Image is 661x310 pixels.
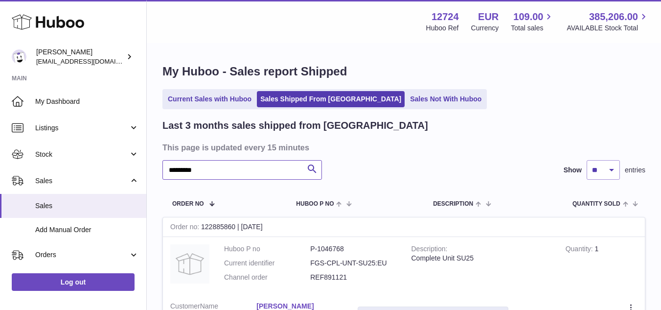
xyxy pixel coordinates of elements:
span: Sales [35,176,129,186]
h1: My Huboo - Sales report Shipped [162,64,645,79]
span: Orders [35,250,129,260]
span: 385,206.00 [589,10,638,24]
span: Listings [35,123,129,133]
span: Description [433,201,473,207]
span: 109.00 [513,10,543,24]
a: Sales Not With Huboo [407,91,485,107]
strong: 12724 [432,10,459,24]
h3: This page is updated every 15 minutes [162,142,643,153]
strong: EUR [478,10,499,24]
span: Customer [170,302,200,310]
div: Complete Unit SU25 [411,254,551,263]
span: My Dashboard [35,97,139,106]
strong: Quantity [566,245,595,255]
a: Current Sales with Huboo [164,91,255,107]
span: Order No [172,201,204,207]
span: entries [625,166,645,175]
a: Log out [12,273,135,291]
a: Sales Shipped From [GEOGRAPHIC_DATA] [257,91,405,107]
td: 1 [558,237,645,294]
a: 109.00 Total sales [511,10,554,33]
span: AVAILABLE Stock Total [567,24,649,33]
img: internalAdmin-12724@internal.huboo.com [12,49,26,64]
div: Huboo Ref [426,24,459,33]
div: [PERSON_NAME] [36,48,124,66]
div: Currency [471,24,499,33]
span: Total sales [511,24,554,33]
span: Huboo P no [296,201,334,207]
dd: P-1046768 [310,244,396,254]
strong: Description [411,245,448,255]
a: 385,206.00 AVAILABLE Stock Total [567,10,649,33]
img: no-photo.jpg [170,244,209,284]
dt: Channel order [224,273,310,282]
dt: Huboo P no [224,244,310,254]
span: Sales [35,201,139,211]
span: [EMAIL_ADDRESS][DOMAIN_NAME] [36,57,144,65]
div: 122885860 | [DATE] [163,217,645,237]
span: Quantity Sold [572,201,620,207]
strong: Order no [170,223,201,233]
h2: Last 3 months sales shipped from [GEOGRAPHIC_DATA] [162,119,428,132]
dd: REF891121 [310,273,396,282]
dd: FGS-CPL-UNT-SU25:EU [310,259,396,268]
span: Stock [35,150,129,159]
span: Add Manual Order [35,225,139,235]
label: Show [564,166,582,175]
dt: Current identifier [224,259,310,268]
